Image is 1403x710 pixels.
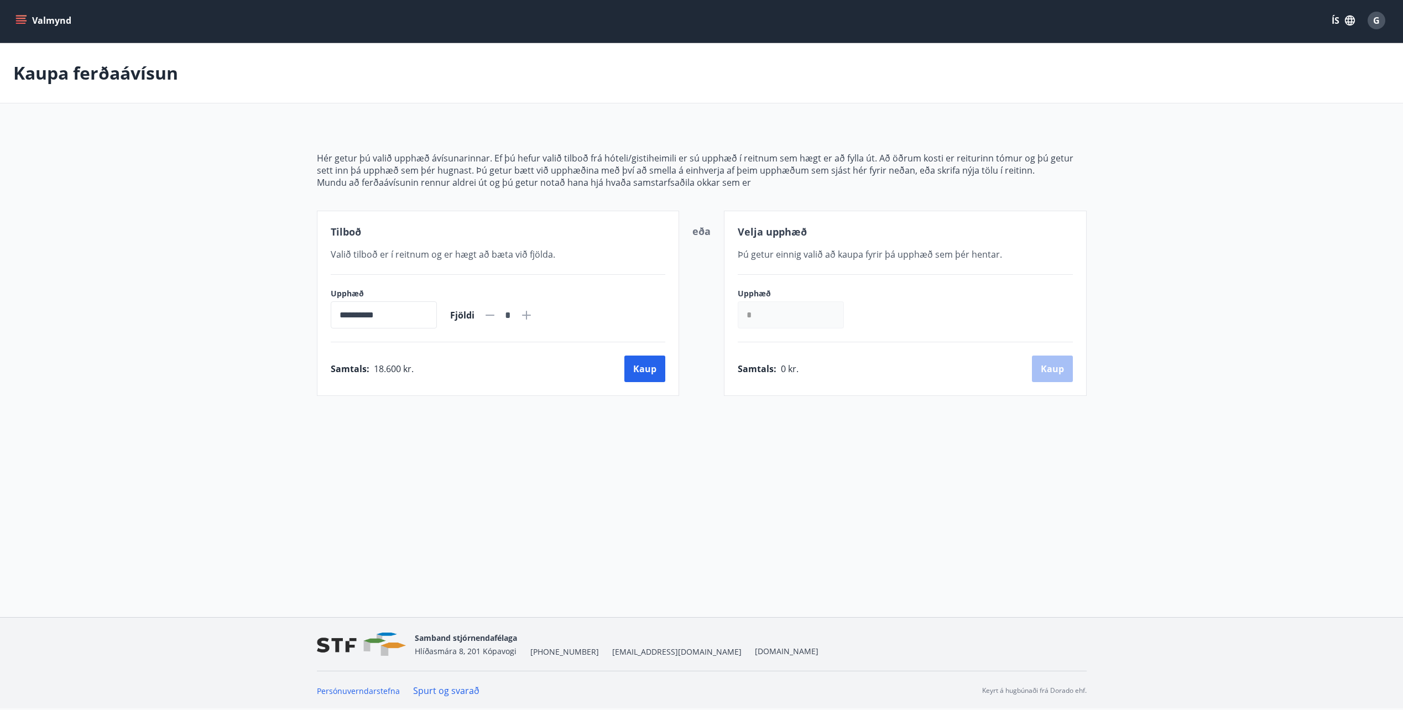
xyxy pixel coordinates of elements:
[692,225,711,238] span: eða
[374,363,414,375] span: 18.600 kr.
[738,225,807,238] span: Velja upphæð
[738,288,855,299] label: Upphæð
[331,248,555,260] span: Valið tilboð er í reitnum og er hægt að bæta við fjölda.
[331,288,437,299] label: Upphæð
[530,646,599,657] span: [PHONE_NUMBER]
[317,152,1087,176] p: Hér getur þú valið upphæð ávísunarinnar. Ef þú hefur valið tilboð frá hóteli/gistiheimili er sú u...
[13,61,178,85] p: Kaupa ferðaávísun
[450,309,474,321] span: Fjöldi
[13,11,76,30] button: menu
[415,633,517,643] span: Samband stjórnendafélaga
[612,646,742,657] span: [EMAIL_ADDRESS][DOMAIN_NAME]
[755,646,818,656] a: [DOMAIN_NAME]
[624,356,665,382] button: Kaup
[982,686,1087,696] p: Keyrt á hugbúnaði frá Dorado ehf.
[738,363,776,375] span: Samtals :
[1373,14,1380,27] span: G
[317,633,406,656] img: vjCaq2fThgY3EUYqSgpjEiBg6WP39ov69hlhuPVN.png
[1363,7,1390,34] button: G
[331,225,361,238] span: Tilboð
[413,685,479,697] a: Spurt og svarað
[738,248,1002,260] span: Þú getur einnig valið að kaupa fyrir þá upphæð sem þér hentar.
[1326,11,1361,30] button: ÍS
[415,646,517,656] span: Hlíðasmára 8, 201 Kópavogi
[317,686,400,696] a: Persónuverndarstefna
[317,176,1087,189] p: Mundu að ferðaávísunin rennur aldrei út og þú getur notað hana hjá hvaða samstarfsaðila okkar sem er
[331,363,369,375] span: Samtals :
[781,363,799,375] span: 0 kr.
